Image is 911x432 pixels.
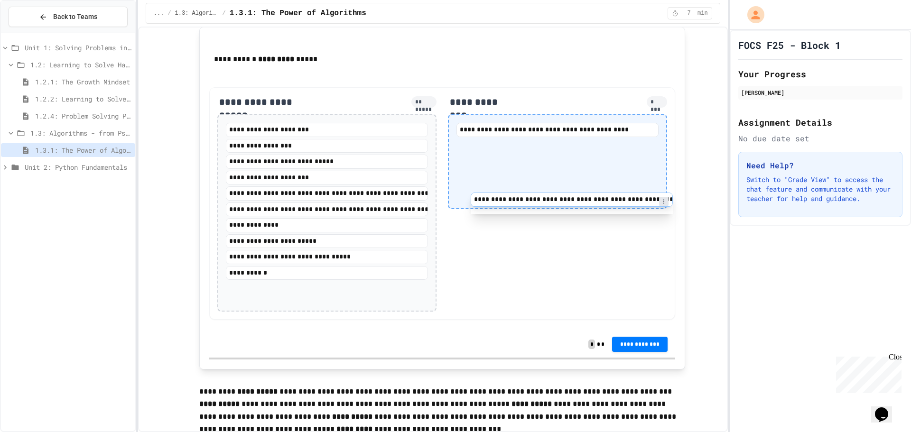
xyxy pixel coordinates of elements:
span: Back to Teams [53,12,97,22]
span: 1.2: Learning to Solve Hard Problems [30,60,131,70]
iframe: chat widget [871,394,902,423]
div: My Account [737,4,767,26]
span: 1.3.1: The Power of Algorithms [230,8,366,19]
div: Chat with us now!Close [4,4,65,60]
span: Unit 2: Python Fundamentals [25,162,131,172]
span: ... [154,9,164,17]
span: 1.3: Algorithms - from Pseudocode to Flowcharts [175,9,219,17]
span: 1.3: Algorithms - from Pseudocode to Flowcharts [30,128,131,138]
div: No due date set [738,133,902,144]
span: 7 [681,9,697,17]
span: / [223,9,226,17]
h3: Need Help? [746,160,894,171]
h1: FOCS F25 - Block 1 [738,38,841,52]
h2: Your Progress [738,67,902,81]
span: min [697,9,708,17]
div: [PERSON_NAME] [741,88,900,97]
button: Back to Teams [9,7,128,27]
span: / [167,9,171,17]
span: 1.3.1: The Power of Algorithms [35,145,131,155]
span: 1.2.4: Problem Solving Practice [35,111,131,121]
span: Unit 1: Solving Problems in Computer Science [25,43,131,53]
span: 1.2.2: Learning to Solve Hard Problems [35,94,131,104]
iframe: chat widget [832,353,902,393]
p: Switch to "Grade View" to access the chat feature and communicate with your teacher for help and ... [746,175,894,203]
span: 1.2.1: The Growth Mindset [35,77,131,87]
h2: Assignment Details [738,116,902,129]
